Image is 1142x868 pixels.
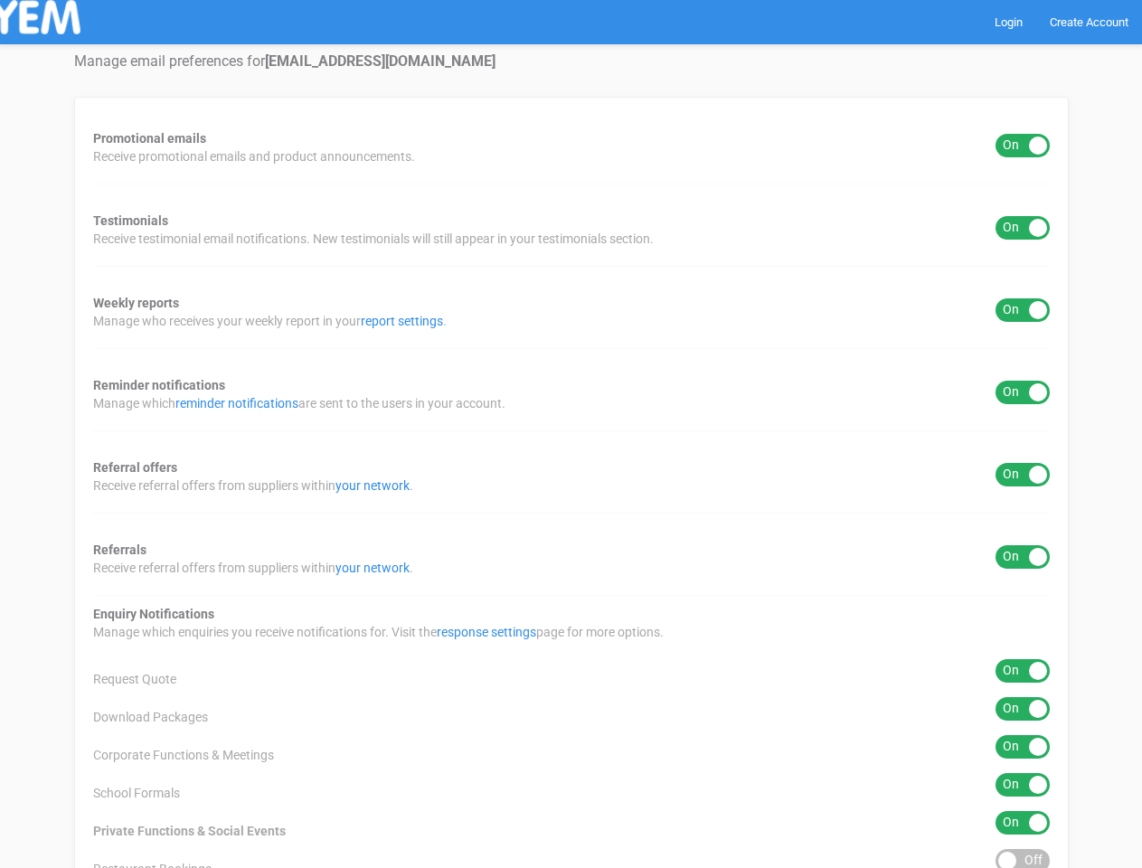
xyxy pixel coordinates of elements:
[93,670,176,688] span: Request Quote
[74,53,1069,70] h4: Manage email preferences for
[93,623,664,641] span: Manage which enquiries you receive notifications for. Visit the page for more options.
[93,784,180,802] span: School Formals
[93,312,447,330] span: Manage who receives your weekly report in your .
[175,396,298,410] a: reminder notifications
[93,460,177,475] strong: Referral offers
[93,746,274,764] span: Corporate Functions & Meetings
[93,147,415,165] span: Receive promotional emails and product announcements.
[93,822,286,840] span: Private Functions & Social Events
[335,478,410,493] a: your network
[93,296,179,310] strong: Weekly reports
[335,561,410,575] a: your network
[93,230,654,248] span: Receive testimonial email notifications. New testimonials will still appear in your testimonials ...
[93,708,208,726] span: Download Packages
[93,378,225,392] strong: Reminder notifications
[361,314,443,328] a: report settings
[93,476,413,495] span: Receive referral offers from suppliers within .
[93,559,413,577] span: Receive referral offers from suppliers within .
[93,607,214,621] strong: Enquiry Notifications
[93,213,168,228] strong: Testimonials
[93,542,146,557] strong: Referrals
[265,52,495,70] strong: [EMAIL_ADDRESS][DOMAIN_NAME]
[93,394,505,412] span: Manage which are sent to the users in your account.
[93,131,206,146] strong: Promotional emails
[437,625,536,639] a: response settings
